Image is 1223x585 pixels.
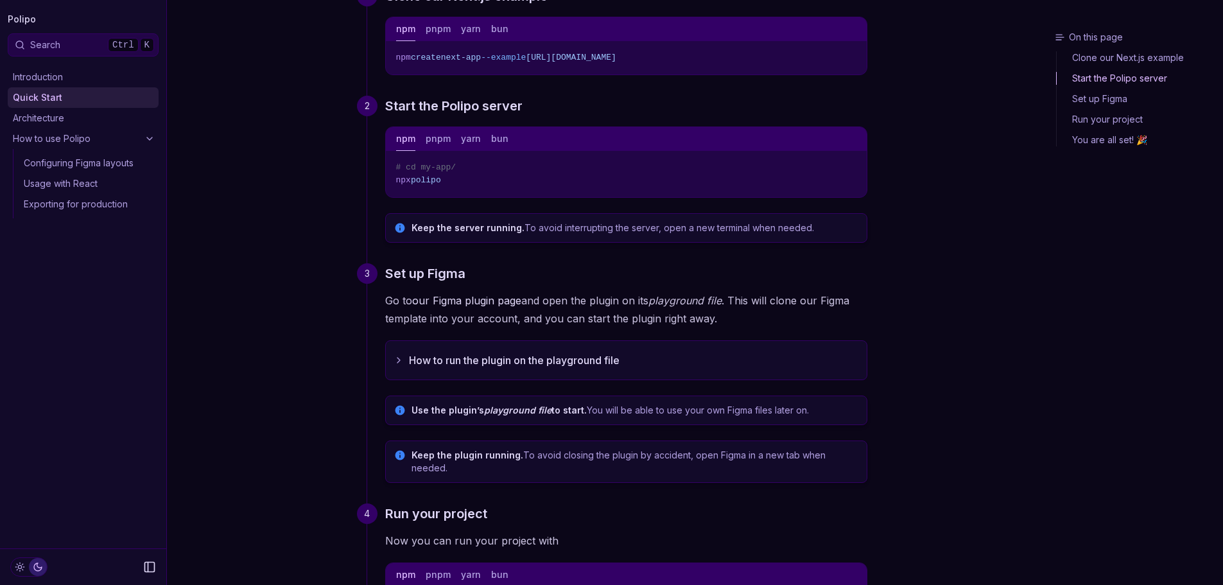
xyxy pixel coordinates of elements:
a: Set up Figma [1057,89,1218,109]
button: How to run the plugin on the playground file [386,341,867,380]
button: yarn [461,17,481,41]
a: Architecture [8,108,159,128]
a: Start the Polipo server [385,96,523,116]
a: Quick Start [8,87,159,108]
a: Polipo [8,10,36,28]
button: Toggle Theme [10,557,48,577]
span: npx [396,175,411,185]
span: npm [396,53,411,62]
button: pnpm [426,17,451,41]
span: create [411,53,441,62]
button: yarn [461,127,481,151]
a: Set up Figma [385,263,465,284]
a: our Figma plugin page [412,294,521,307]
button: npm [396,127,415,151]
span: [URL][DOMAIN_NAME] [526,53,616,62]
a: Run your project [385,503,487,524]
span: polipo [411,175,441,185]
strong: Use the plugin’s to start. [412,405,587,415]
button: npm [396,17,415,41]
a: Configuring Figma layouts [19,153,159,173]
em: playground file [648,294,722,307]
kbd: Ctrl [108,38,139,52]
p: Go to and open the plugin on its . This will clone our Figma template into your account, and you ... [385,292,867,327]
span: # cd my-app/ [396,162,456,172]
kbd: K [140,38,154,52]
a: How to use Polipo [8,128,159,149]
span: next-app [441,53,481,62]
a: Start the Polipo server [1057,68,1218,89]
button: SearchCtrlK [8,33,159,57]
a: Clone our Next.js example [1057,51,1218,68]
p: You will be able to use your own Figma files later on. [412,404,859,417]
h3: On this page [1055,31,1218,44]
p: To avoid closing the plugin by accident, open Figma in a new tab when needed. [412,449,859,475]
strong: Keep the plugin running. [412,450,523,460]
button: pnpm [426,127,451,151]
p: Now you can run your project with [385,532,867,550]
em: playground file [484,405,551,415]
button: Collapse Sidebar [139,557,160,577]
a: You are all set! 🎉 [1057,130,1218,146]
p: To avoid interrupting the server, open a new terminal when needed. [412,222,859,234]
a: Usage with React [19,173,159,194]
a: Exporting for production [19,194,159,214]
span: --example [481,53,526,62]
button: bun [491,17,508,41]
a: Run your project [1057,109,1218,130]
a: Introduction [8,67,159,87]
button: bun [491,127,508,151]
strong: Keep the server running. [412,222,525,233]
